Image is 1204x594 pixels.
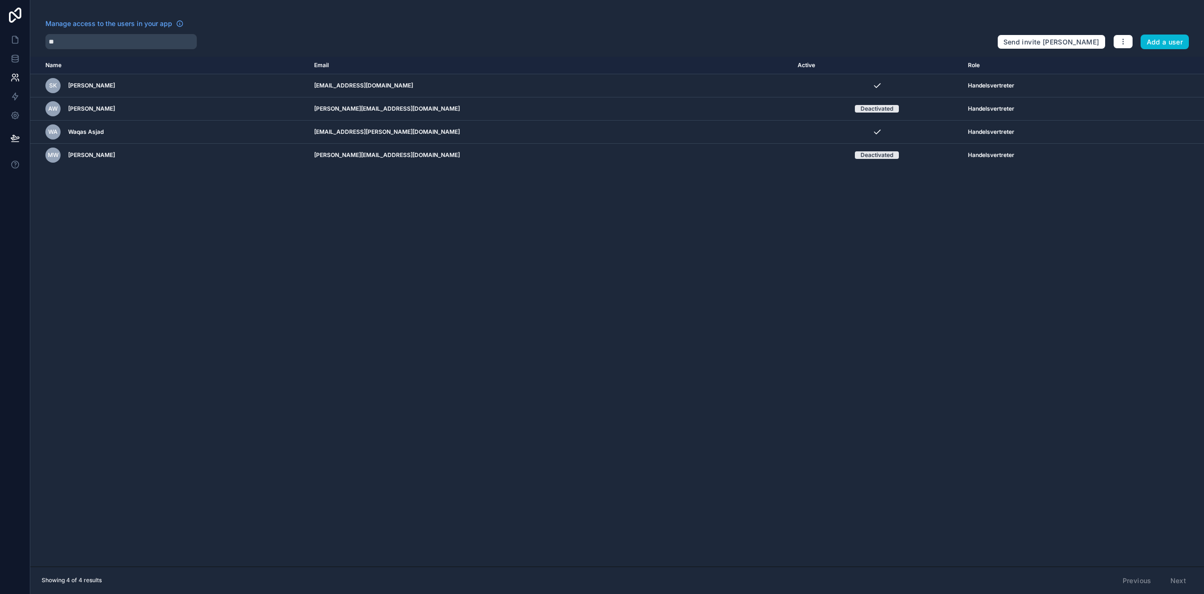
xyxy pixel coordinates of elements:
[45,19,184,28] a: Manage access to the users in your app
[48,151,59,159] span: MW
[308,144,792,167] td: [PERSON_NAME][EMAIL_ADDRESS][DOMAIN_NAME]
[42,577,102,584] span: Showing 4 of 4 results
[968,128,1014,136] span: Handelsvertreter
[45,19,172,28] span: Manage access to the users in your app
[68,105,115,113] span: [PERSON_NAME]
[68,151,115,159] span: [PERSON_NAME]
[48,105,58,113] span: AW
[1141,35,1189,50] button: Add a user
[962,57,1140,74] th: Role
[30,57,1204,567] div: scrollable content
[792,57,962,74] th: Active
[997,35,1106,50] button: Send invite [PERSON_NAME]
[68,82,115,89] span: [PERSON_NAME]
[968,105,1014,113] span: Handelsvertreter
[308,74,792,97] td: [EMAIL_ADDRESS][DOMAIN_NAME]
[30,57,308,74] th: Name
[968,82,1014,89] span: Handelsvertreter
[49,82,57,89] span: SK
[968,151,1014,159] span: Handelsvertreter
[308,97,792,121] td: [PERSON_NAME][EMAIL_ADDRESS][DOMAIN_NAME]
[48,128,58,136] span: WA
[308,121,792,144] td: [EMAIL_ADDRESS][PERSON_NAME][DOMAIN_NAME]
[68,128,104,136] span: Waqas Asjad
[861,105,893,113] div: Deactivated
[308,57,792,74] th: Email
[861,151,893,159] div: Deactivated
